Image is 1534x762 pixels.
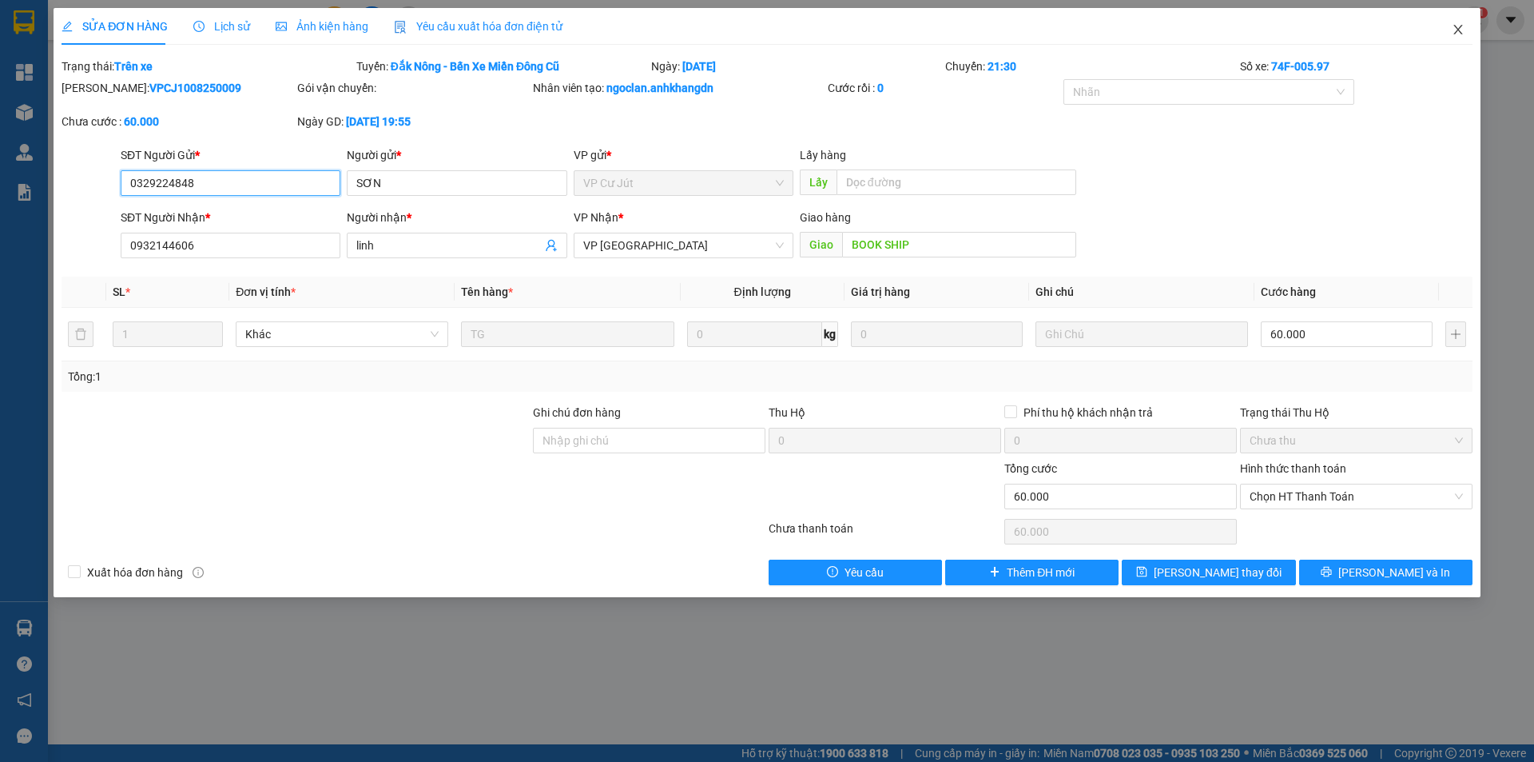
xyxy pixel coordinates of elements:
span: Yêu cầu [844,564,884,581]
input: 0 [851,321,1023,347]
div: Gói vận chuyển: [297,79,530,97]
span: Định lượng [734,285,791,298]
span: Lịch sử [193,20,250,33]
div: Trạng thái Thu Hộ [1240,404,1472,421]
div: Chuyến: [944,58,1238,75]
input: VD: Bàn, Ghế [461,321,674,347]
b: [DATE] [682,60,716,73]
input: Dọc đường [842,232,1076,257]
div: Cước rồi : [828,79,1060,97]
img: icon [394,21,407,34]
b: 21:30 [988,60,1016,73]
div: Ngày GD: [297,113,530,130]
b: 60.000 [124,115,159,128]
span: close [1452,23,1464,36]
span: VP Cư Jút [583,171,784,195]
span: [PERSON_NAME] và In [1338,564,1450,581]
span: Giao hàng [800,211,851,224]
input: Dọc đường [837,170,1076,195]
span: user-add [545,239,558,252]
div: Nhân viên tạo: [533,79,825,97]
th: Ghi chú [1029,277,1254,308]
span: Cước hàng [1261,285,1316,298]
label: Ghi chú đơn hàng [533,406,621,419]
span: Đơn vị tính [236,285,296,298]
span: Lấy hàng [800,149,846,162]
span: Thêm ĐH mới [1007,564,1075,581]
div: Chưa thanh toán [767,520,1003,548]
button: Close [1436,8,1480,53]
span: Xuất hóa đơn hàng [81,564,189,581]
b: ngoclan.anhkhangdn [606,82,713,94]
button: plus [1445,321,1466,347]
button: plusThêm ĐH mới [945,560,1119,585]
div: VP gửi [574,146,793,164]
span: Khác [245,322,439,346]
span: kg [822,321,838,347]
div: Trạng thái: [60,58,355,75]
div: Người gửi [347,146,566,164]
div: Người nhận [347,209,566,226]
div: [PERSON_NAME]: [62,79,294,97]
span: Giá trị hàng [851,285,910,298]
button: printer[PERSON_NAME] và In [1299,560,1472,585]
input: Ghi Chú [1035,321,1248,347]
div: Chưa cước : [62,113,294,130]
div: Tuyến: [355,58,650,75]
span: SỬA ĐƠN HÀNG [62,20,168,33]
span: Yêu cầu xuất hóa đơn điện tử [394,20,562,33]
span: Phí thu hộ khách nhận trả [1017,404,1159,421]
div: Tổng: 1 [68,368,592,385]
b: VPCJ1008250009 [149,82,241,94]
span: Tên hàng [461,285,513,298]
span: Lấy [800,170,837,195]
span: Chưa thu [1250,429,1463,453]
label: Hình thức thanh toán [1240,462,1346,475]
div: Ngày: [650,58,944,75]
input: Ghi chú đơn hàng [533,428,765,453]
span: picture [276,21,287,32]
span: printer [1321,566,1332,579]
b: [DATE] 19:55 [346,115,411,128]
b: 0 [877,82,884,94]
b: Đắk Nông - Bến Xe Miền Đông Cũ [391,60,559,73]
span: edit [62,21,73,32]
div: Số xe: [1238,58,1474,75]
b: 74F-005.97 [1271,60,1329,73]
span: clock-circle [193,21,205,32]
span: Giao [800,232,842,257]
span: exclamation-circle [827,566,838,579]
span: [PERSON_NAME] thay đổi [1154,564,1282,581]
span: Ảnh kiện hàng [276,20,368,33]
span: Thu Hộ [769,406,805,419]
span: Chọn HT Thanh Toán [1250,485,1463,509]
span: info-circle [193,567,204,578]
button: save[PERSON_NAME] thay đổi [1122,560,1295,585]
span: plus [989,566,1000,579]
div: SĐT Người Gửi [121,146,340,164]
span: SL [113,285,125,298]
span: save [1136,566,1147,579]
span: Tổng cước [1004,462,1057,475]
b: Trên xe [114,60,153,73]
div: SĐT Người Nhận [121,209,340,226]
span: VP Sài Gòn [583,233,784,257]
button: delete [68,321,93,347]
span: VP Nhận [574,211,618,224]
button: exclamation-circleYêu cầu [769,560,942,585]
